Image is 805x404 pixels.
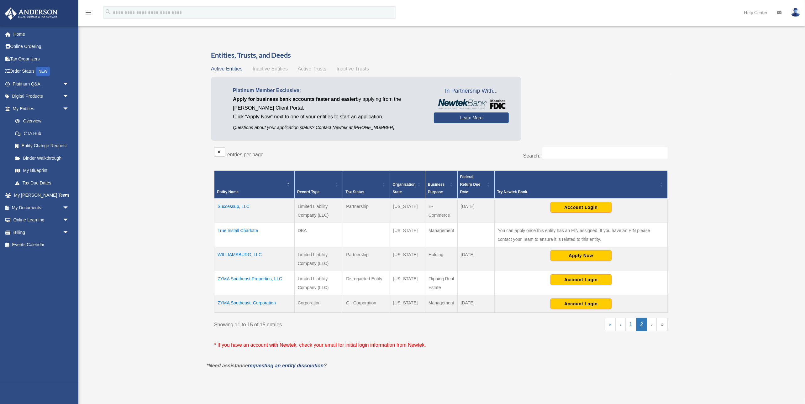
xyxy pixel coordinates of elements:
[63,90,75,103] span: arrow_drop_down
[434,86,509,96] span: In Partnership With...
[494,170,667,199] th: Try Newtek Bank : Activate to sort
[390,199,425,223] td: [US_STATE]
[4,90,78,103] a: Digital Productsarrow_drop_down
[294,199,343,223] td: Limited Liability Company (LLC)
[425,199,457,223] td: E-Commerce
[227,152,264,157] label: entries per page
[460,175,481,194] span: Federal Return Due Date
[343,199,390,223] td: Partnership
[63,78,75,91] span: arrow_drop_down
[297,190,320,194] span: Record Type
[294,271,343,295] td: Limited Liability Company (LLC)
[457,295,494,313] td: [DATE]
[425,295,457,313] td: Management
[294,295,343,313] td: Corporation
[298,66,327,71] span: Active Trusts
[428,182,445,194] span: Business Purpose
[214,295,295,313] td: ZYMA Southeast, Corporation
[63,214,75,227] span: arrow_drop_down
[437,99,506,109] img: NewtekBankLogoSM.png
[233,86,424,95] p: Platinum Member Exclusive:
[214,271,295,295] td: ZYMA Southeast Properties, LLC
[211,50,671,60] h3: Entities, Trusts, and Deeds
[550,204,612,209] a: Account Login
[248,363,324,368] a: requesting an entity dissolution
[550,301,612,306] a: Account Login
[214,199,295,223] td: Successup, LLC
[233,124,424,132] p: Questions about your application status? Contact Newtek at [PHONE_NUMBER]
[214,170,295,199] th: Entity Name: Activate to invert sorting
[647,318,657,331] a: Next
[63,189,75,202] span: arrow_drop_down
[233,112,424,121] p: Click "Apply Now" next to one of your entities to start an application.
[343,247,390,271] td: Partnership
[4,78,78,90] a: Platinum Q&Aarrow_drop_down
[425,271,457,295] td: Flipping Real Estate
[9,115,72,127] a: Overview
[9,152,75,164] a: Binder Walkthrough
[791,8,800,17] img: User Pic
[550,274,612,285] button: Account Login
[425,247,457,271] td: Holding
[425,223,457,247] td: Management
[36,67,50,76] div: NEW
[4,226,78,239] a: Billingarrow_drop_down
[4,239,78,251] a: Events Calendar
[105,8,112,15] i: search
[294,247,343,271] td: Limited Liability Company (LLC)
[4,102,75,115] a: My Entitiesarrow_drop_down
[4,53,78,65] a: Tax Organizers
[63,226,75,239] span: arrow_drop_down
[253,66,288,71] span: Inactive Entities
[217,190,239,194] span: Entity Name
[207,363,327,368] em: *Need assistance ?
[85,9,92,16] i: menu
[211,66,242,71] span: Active Entities
[294,170,343,199] th: Record Type: Activate to sort
[457,170,494,199] th: Federal Return Due Date: Activate to sort
[9,127,75,140] a: CTA Hub
[636,318,647,331] a: 2
[9,177,75,189] a: Tax Due Dates
[605,318,616,331] a: First
[390,223,425,247] td: [US_STATE]
[214,223,295,247] td: True Install Charlotte
[550,250,612,261] button: Apply Now
[214,341,668,350] p: * If you have an account with Newtek, check your email for initial login information from Newtek.
[390,247,425,271] td: [US_STATE]
[4,201,78,214] a: My Documentsarrow_drop_down
[63,201,75,214] span: arrow_drop_down
[494,223,667,247] td: You can apply once this entity has an EIN assigned. If you have an EIN please contact your Team t...
[550,298,612,309] button: Account Login
[497,188,658,196] div: Try Newtek Bank
[4,28,78,40] a: Home
[337,66,369,71] span: Inactive Trusts
[550,277,612,282] a: Account Login
[616,318,625,331] a: Previous
[4,189,78,202] a: My [PERSON_NAME] Teamarrow_drop_down
[63,102,75,115] span: arrow_drop_down
[214,318,436,329] div: Showing 11 to 15 of 15 entries
[9,140,75,152] a: Entity Change Request
[233,96,356,102] span: Apply for business bank accounts faster and easier
[233,95,424,112] p: by applying from the [PERSON_NAME] Client Portal.
[214,247,295,271] td: WILLIAMSBURG, LLC
[550,202,612,213] button: Account Login
[294,223,343,247] td: DBA
[457,247,494,271] td: [DATE]
[9,164,75,177] a: My Blueprint
[343,170,390,199] th: Tax Status: Activate to sort
[85,11,92,16] a: menu
[3,8,60,20] img: Anderson Advisors Platinum Portal
[457,199,494,223] td: [DATE]
[392,182,415,194] span: Organization State
[4,214,78,226] a: Online Learningarrow_drop_down
[657,318,668,331] a: Last
[343,295,390,313] td: C - Corporation
[523,153,540,158] label: Search:
[4,65,78,78] a: Order StatusNEW
[390,295,425,313] td: [US_STATE]
[434,112,509,123] a: Learn More
[625,318,636,331] a: 1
